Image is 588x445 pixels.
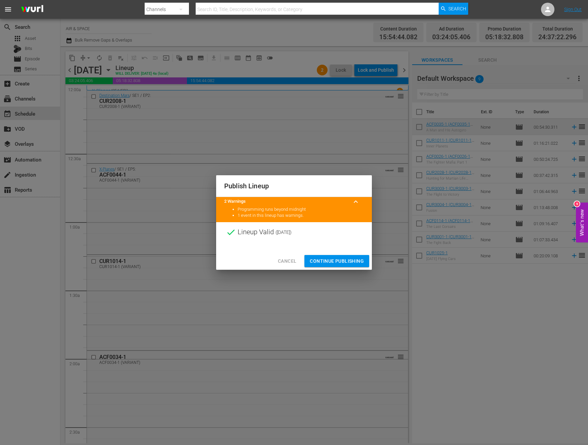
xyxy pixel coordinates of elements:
[348,194,364,210] button: keyboard_arrow_up
[576,203,588,243] button: Open Feedback Widget
[4,5,12,13] span: menu
[224,198,348,205] title: 2 Warnings
[448,3,466,15] span: Search
[574,201,580,207] div: 9
[304,255,369,267] button: Continue Publishing
[238,206,364,213] li: Programming runs beyond midnight
[310,257,364,265] span: Continue Publishing
[238,212,364,219] li: 1 event in this lineup has warnings.
[276,227,292,237] span: ( [DATE] )
[564,7,582,12] a: Sign Out
[352,198,360,206] span: keyboard_arrow_up
[278,257,296,265] span: Cancel
[16,2,48,17] img: ans4CAIJ8jUAAAAAAAAAAAAAAAAAAAAAAAAgQb4GAAAAAAAAAAAAAAAAAAAAAAAAJMjXAAAAAAAAAAAAAAAAAAAAAAAAgAT5G...
[216,222,372,242] div: Lineup Valid
[224,181,364,191] h2: Publish Lineup
[273,255,302,267] button: Cancel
